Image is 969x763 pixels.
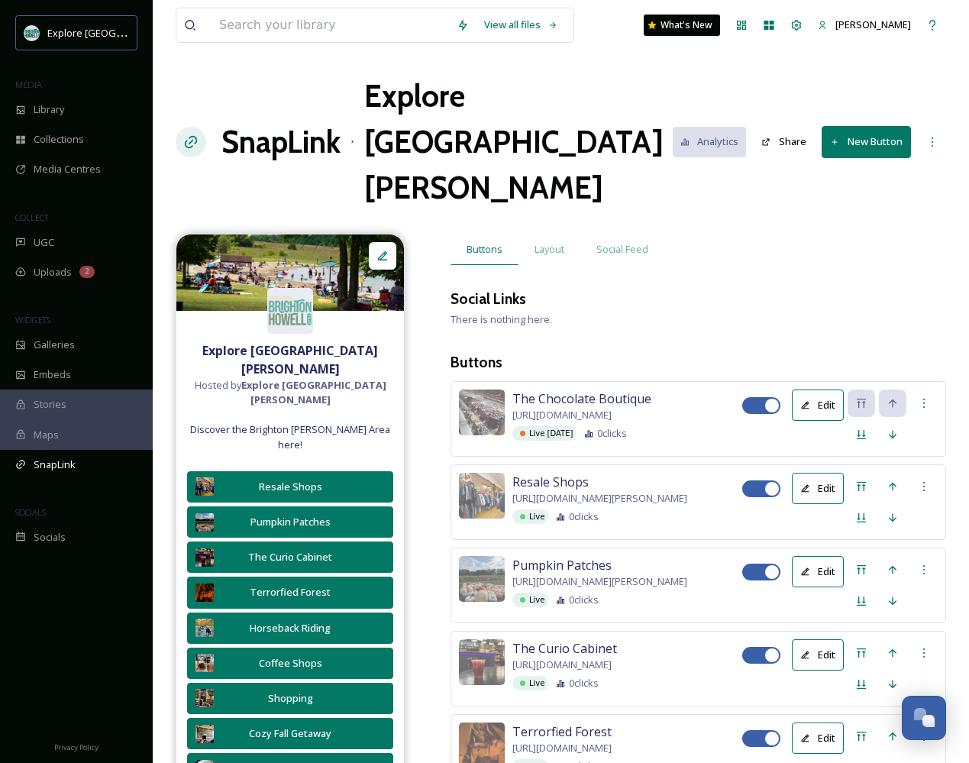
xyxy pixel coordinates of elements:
[512,556,612,574] span: Pumpkin Patches
[34,457,76,472] span: SnapLink
[512,593,548,607] div: Live
[512,574,687,589] span: [URL][DOMAIN_NAME][PERSON_NAME]
[24,25,40,40] img: 67e7af72-b6c8-455a-acf8-98e6fe1b68aa.avif
[512,509,548,524] div: Live
[195,548,214,567] img: 31b2a08f-ce22-4393-9250-7884f1620b2b.jpg
[512,741,612,755] span: [URL][DOMAIN_NAME]
[34,530,66,545] span: Socials
[241,378,386,406] strong: Explore [GEOGRAPHIC_DATA][PERSON_NAME]
[512,723,612,741] span: Terrorfied Forest
[512,491,687,506] span: [URL][DOMAIN_NAME][PERSON_NAME]
[34,162,101,176] span: Media Centres
[79,266,95,278] div: 2
[673,127,754,157] a: Analytics
[221,480,359,494] div: Resale Shops
[792,556,844,587] button: Edit
[212,8,449,42] input: Search your library
[34,367,71,382] span: Embeds
[512,408,612,422] span: [URL][DOMAIN_NAME]
[195,619,214,637] img: bc00d4ef-b3d3-44f9-86f1-557d12eb57d0.jpg
[792,723,844,754] button: Edit
[15,212,48,223] span: COLLECT
[512,658,612,672] span: [URL][DOMAIN_NAME]
[221,691,359,706] div: Shopping
[451,312,552,326] span: There is nothing here.
[644,15,720,36] a: What's New
[792,473,844,504] button: Edit
[597,426,627,441] span: 0 clicks
[822,126,911,157] button: New Button
[54,737,99,755] a: Privacy Policy
[476,10,566,40] a: View all files
[902,696,946,740] button: Open Chat
[459,639,505,685] img: 31b2a08f-ce22-4393-9250-7884f1620b2b.jpg
[221,119,341,165] a: SnapLink
[792,390,844,421] button: Edit
[569,593,599,607] span: 0 clicks
[467,242,502,257] span: Buttons
[187,542,393,573] button: The Curio Cabinet
[221,726,359,741] div: Cozy Fall Getaway
[195,513,214,532] img: ef193b25-89e9-47f9-963e-26e55b8bb92c.jpg
[47,25,257,40] span: Explore [GEOGRAPHIC_DATA][PERSON_NAME]
[187,683,393,714] button: Shopping
[187,648,393,679] button: Coffee Shops
[34,235,54,250] span: UGC
[754,127,814,157] button: Share
[459,556,505,602] img: ef193b25-89e9-47f9-963e-26e55b8bb92c.jpg
[569,509,599,524] span: 0 clicks
[512,426,577,441] div: Live [DATE]
[34,102,64,117] span: Library
[15,314,50,325] span: WIDGETS
[512,473,589,491] span: Resale Shops
[34,132,84,147] span: Collections
[792,639,844,671] button: Edit
[187,613,393,644] button: Horseback Riding
[187,471,393,503] button: Resale Shops
[459,473,505,519] img: 607aa171-f554-4112-8704-2d8b696068ae.jpg
[451,351,946,373] h3: Buttons
[221,656,359,671] div: Coffee Shops
[15,506,46,518] span: SOCIALS
[202,342,378,377] strong: Explore [GEOGRAPHIC_DATA][PERSON_NAME]
[187,577,393,608] button: Terrorfied Forest
[221,515,359,529] div: Pumpkin Patches
[195,477,214,496] img: 607aa171-f554-4112-8704-2d8b696068ae.jpg
[673,127,747,157] button: Analytics
[512,676,548,690] div: Live
[512,639,617,658] span: The Curio Cabinet
[187,718,393,749] button: Cozy Fall Getaway
[569,676,599,690] span: 0 clicks
[54,742,99,752] span: Privacy Policy
[34,265,72,280] span: Uploads
[34,428,59,442] span: Maps
[221,621,359,635] div: Horseback Riding
[459,390,505,435] img: bd76811b-5795-4241-a92e-ce709c005ca1.jpg
[596,242,648,257] span: Social Feed
[364,73,672,211] h1: Explore [GEOGRAPHIC_DATA][PERSON_NAME]
[34,397,66,412] span: Stories
[535,242,564,257] span: Layout
[184,378,396,407] span: Hosted by
[187,506,393,538] button: Pumpkin Patches
[451,288,526,310] h3: Social Links
[810,10,919,40] a: [PERSON_NAME]
[195,654,214,672] img: 4aea3e06-4ec9-4247-ac13-78809116f78e.jpg
[195,689,214,707] img: 4472244f-5787-4127-9299-69d351347d0c.jpg
[184,422,396,451] span: Discover the Brighton [PERSON_NAME] Area here!
[176,234,404,311] img: cb6c9135-67c4-4434-a57e-82c280aac642.jpg
[195,725,214,743] img: 95230ac4-b261-4fc0-b1ba-add7ee45e34a.jpg
[221,585,359,600] div: Terrorfied Forest
[512,390,651,408] span: The Chocolate Boutique
[267,288,313,334] img: 67e7af72-b6c8-455a-acf8-98e6fe1b68aa.avif
[835,18,911,31] span: [PERSON_NAME]
[15,79,42,90] span: MEDIA
[34,338,75,352] span: Galleries
[195,584,214,602] img: f6e74bba-569a-4dba-8d18-2dc0e58d0619.jpg
[221,550,359,564] div: The Curio Cabinet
